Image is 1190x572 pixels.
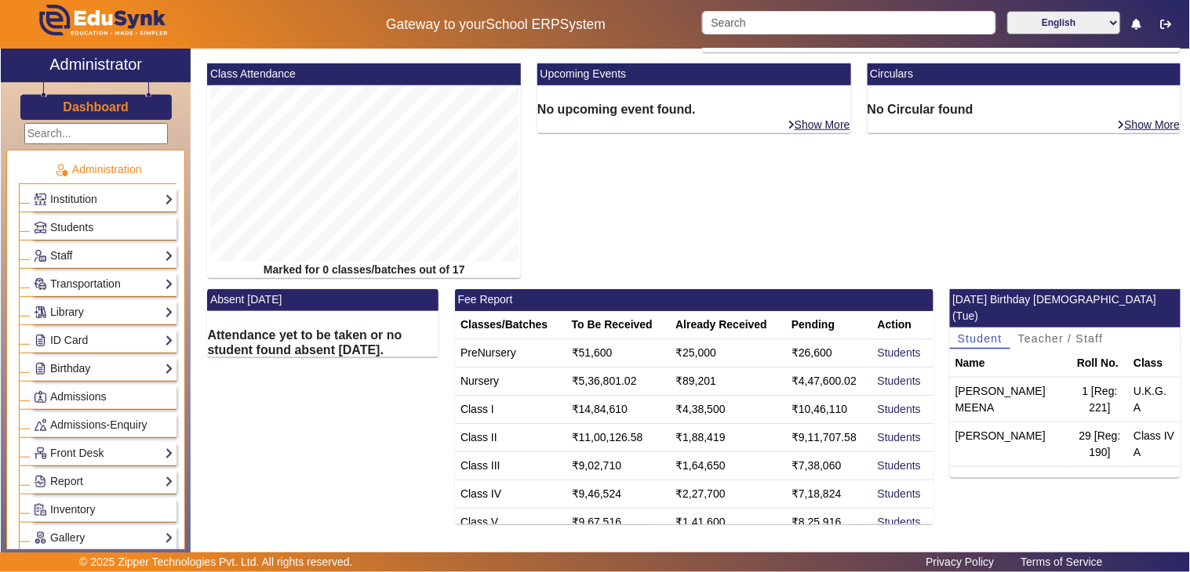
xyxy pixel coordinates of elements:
[455,311,566,339] th: Classes/Batches
[1128,377,1181,422] td: U.K.G. A
[50,418,147,431] span: Admissions-Enquiry
[566,338,671,367] td: ₹51,600
[950,289,1181,328] mat-card-header: [DATE] Birthday [DEMOGRAPHIC_DATA] (Tue)
[35,391,46,403] img: Admissions.png
[1072,422,1128,466] td: 29 [Reg: 190]
[566,395,671,423] td: ₹14,84,610
[919,552,1003,572] a: Privacy Policy
[1117,118,1181,132] a: Show More
[786,451,872,480] td: ₹7,38,060
[79,554,353,570] p: © 2025 Zipper Technologies Pvt. Ltd. All rights reserved.
[1072,377,1128,422] td: 1 [Reg: 221]
[35,504,46,516] img: Inventory.png
[566,367,671,395] td: ₹5,36,801.02
[566,508,671,536] td: ₹9,67,516
[670,508,786,536] td: ₹1,41,600
[566,451,671,480] td: ₹9,02,710
[868,63,1181,85] mat-card-header: Circulars
[19,161,176,178] p: Administration
[62,99,129,115] a: Dashboard
[786,367,872,395] td: ₹4,47,600.02
[455,423,566,451] td: Class II
[702,11,995,34] input: Search
[950,349,1072,378] th: Name
[486,16,560,32] span: School ERP
[455,508,566,536] td: Class V
[455,395,566,423] td: Class I
[786,338,872,367] td: ₹26,600
[455,367,566,395] td: Nursery
[35,419,46,431] img: Behavior-reports.png
[1128,349,1181,378] th: Class
[537,63,851,85] mat-card-header: Upcoming Events
[34,388,173,406] a: Admissions
[878,375,921,387] a: Students
[50,503,96,516] span: Inventory
[34,416,173,434] a: Admissions-Enquiry
[1018,333,1104,344] span: Teacher / Staff
[207,289,439,311] mat-card-header: Absent [DATE]
[670,395,786,423] td: ₹4,38,500
[207,262,521,278] div: Marked for 0 classes/batches out of 17
[1072,349,1128,378] th: Roll No.
[455,480,566,508] td: Class IV
[63,100,129,114] h3: Dashboard
[50,390,107,403] span: Admissions
[958,333,1003,344] span: Student
[786,423,872,451] td: ₹9,11,707.58
[1014,552,1111,572] a: Terms of Service
[34,501,173,519] a: Inventory
[537,102,851,117] h6: No upcoming event found.
[207,63,521,85] mat-card-header: Class Attendance
[670,311,786,339] th: Already Received
[49,55,142,74] h2: Administrator
[670,423,786,451] td: ₹1,88,419
[54,163,68,177] img: Administration.png
[35,222,46,234] img: Students.png
[566,480,671,508] td: ₹9,46,524
[670,367,786,395] td: ₹89,201
[868,102,1181,117] h6: No Circular found
[455,451,566,480] td: Class III
[872,311,933,339] th: Action
[455,289,933,311] mat-card-header: Fee Report
[786,395,872,423] td: ₹10,46,110
[670,480,786,508] td: ₹2,27,700
[207,328,439,357] h6: Attendance yet to be taken or no student found absent [DATE].
[1128,422,1181,466] td: Class IV A
[786,480,872,508] td: ₹7,18,824
[878,516,921,528] a: Students
[455,338,566,367] td: PreNursery
[670,451,786,480] td: ₹1,64,650
[566,423,671,451] td: ₹11,00,126.58
[786,508,872,536] td: ₹8,25,916
[24,123,168,144] input: Search...
[787,118,851,132] a: Show More
[950,377,1072,422] td: [PERSON_NAME] MEENA
[670,338,786,367] td: ₹25,000
[50,221,93,234] span: Students
[1,49,191,82] a: Administrator
[878,403,921,415] a: Students
[306,16,686,33] h5: Gateway to your System
[878,487,921,500] a: Students
[34,219,173,237] a: Students
[878,459,921,472] a: Students
[786,311,872,339] th: Pending
[878,346,921,359] a: Students
[950,422,1072,466] td: [PERSON_NAME]
[566,311,671,339] th: To Be Received
[878,431,921,443] a: Students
